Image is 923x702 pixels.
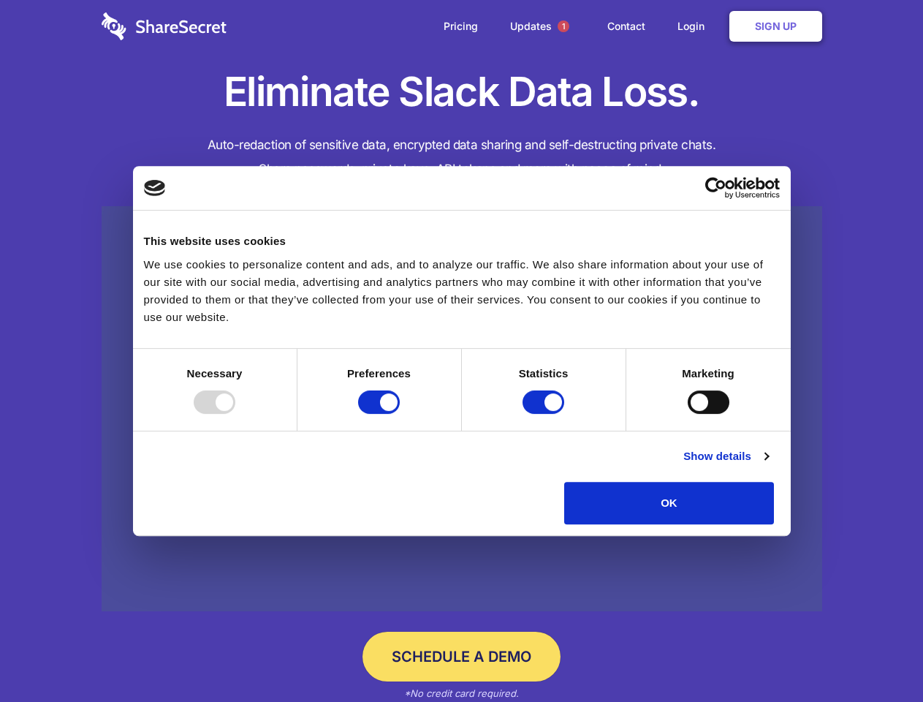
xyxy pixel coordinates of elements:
h1: Eliminate Slack Data Loss. [102,66,822,118]
em: *No credit card required. [404,687,519,699]
strong: Marketing [682,367,734,380]
a: Login [663,4,726,49]
a: Wistia video thumbnail [102,206,822,612]
img: logo [144,180,166,196]
a: Contact [593,4,660,49]
a: Schedule a Demo [362,632,561,682]
a: Show details [683,448,768,465]
a: Usercentrics Cookiebot - opens in a new window [652,177,780,199]
strong: Statistics [519,367,569,380]
strong: Preferences [347,367,411,380]
span: 1 [558,20,569,32]
strong: Necessary [187,367,243,380]
div: This website uses cookies [144,233,780,250]
a: Pricing [429,4,493,49]
a: Sign Up [729,11,822,42]
div: We use cookies to personalize content and ads, and to analyze our traffic. We also share informat... [144,256,780,326]
h4: Auto-redaction of sensitive data, encrypted data sharing and self-destructing private chats. Shar... [102,133,822,181]
img: logo-wordmark-white-trans-d4663122ce5f474addd5e946df7df03e33cb6a1c49d2221995e7729f52c070b2.svg [102,12,227,40]
button: OK [564,482,774,524]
